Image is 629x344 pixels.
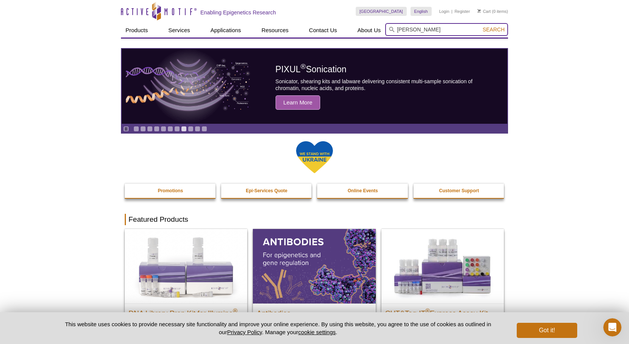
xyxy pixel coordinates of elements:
a: About Us [353,23,386,37]
a: Go to slide 4 [154,126,160,132]
strong: Epi-Services Quote [246,188,287,193]
h2: DNA Library Prep Kit for Illumina [129,306,243,317]
a: English [411,7,432,16]
a: Go to slide 2 [140,126,146,132]
article: PIXUL Sonication [122,49,507,124]
img: Your Cart [477,9,481,13]
a: Go to slide 10 [195,126,200,132]
button: Got it! [517,323,577,338]
strong: Promotions [158,188,183,193]
a: Go to slide 1 [133,126,139,132]
a: Toggle autoplay [123,126,129,132]
p: This website uses cookies to provide necessary site functionality and improve your online experie... [52,320,504,336]
button: Search [480,26,507,33]
sup: ® [301,63,306,71]
iframe: Intercom live chat [603,318,621,336]
img: DNA Library Prep Kit for Illumina [125,229,247,303]
a: Go to slide 6 [167,126,173,132]
a: All Antibodies Antibodies Application-tested antibodies for ChIP, CUT&Tag, and CUT&RUN. [253,229,375,344]
li: | [451,7,452,16]
a: Privacy Policy [227,329,262,335]
span: PIXUL Sonication [276,64,347,74]
span: Search [483,26,505,33]
a: Login [439,9,449,14]
a: Contact Us [304,23,341,37]
img: CUT&Tag-IT® Express Assay Kit [381,229,504,303]
a: Services [164,23,195,37]
a: Go to slide 9 [188,126,194,132]
a: PIXUL sonication PIXUL®Sonication Sonicator, shearing kits and labware delivering consistent mult... [122,49,507,124]
a: Register [454,9,470,14]
strong: Customer Support [439,188,479,193]
a: Go to slide 11 [201,126,207,132]
h2: CUT&Tag-IT Express Assay Kit [385,306,500,317]
input: Keyword, Cat. No. [385,23,508,36]
a: Promotions [125,184,216,198]
img: PIXUL sonication [126,48,251,124]
h2: Antibodies [257,306,372,317]
strong: Online Events [348,188,378,193]
sup: ® [233,307,237,314]
a: Customer Support [414,184,505,198]
a: Applications [206,23,246,37]
span: Learn More [276,95,321,110]
a: Epi-Services Quote [221,184,313,198]
a: Go to slide 7 [174,126,180,132]
img: We Stand With Ukraine [296,140,333,174]
sup: ® [425,307,430,314]
a: Go to slide 8 [181,126,187,132]
h2: Enabling Epigenetics Research [200,9,276,16]
h2: Featured Products [125,214,504,225]
button: cookie settings [298,329,336,335]
img: All Antibodies [253,229,375,303]
a: CUT&Tag-IT® Express Assay Kit CUT&Tag-IT®Express Assay Kit Less variable and higher-throughput ge... [381,229,504,344]
a: Products [121,23,152,37]
li: (0 items) [477,7,508,16]
a: [GEOGRAPHIC_DATA] [356,7,407,16]
a: Go to slide 5 [161,126,166,132]
a: Cart [477,9,491,14]
a: Online Events [317,184,409,198]
a: Resources [257,23,293,37]
a: Go to slide 3 [147,126,153,132]
p: Sonicator, shearing kits and labware delivering consistent multi-sample sonication of chromatin, ... [276,78,490,92]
